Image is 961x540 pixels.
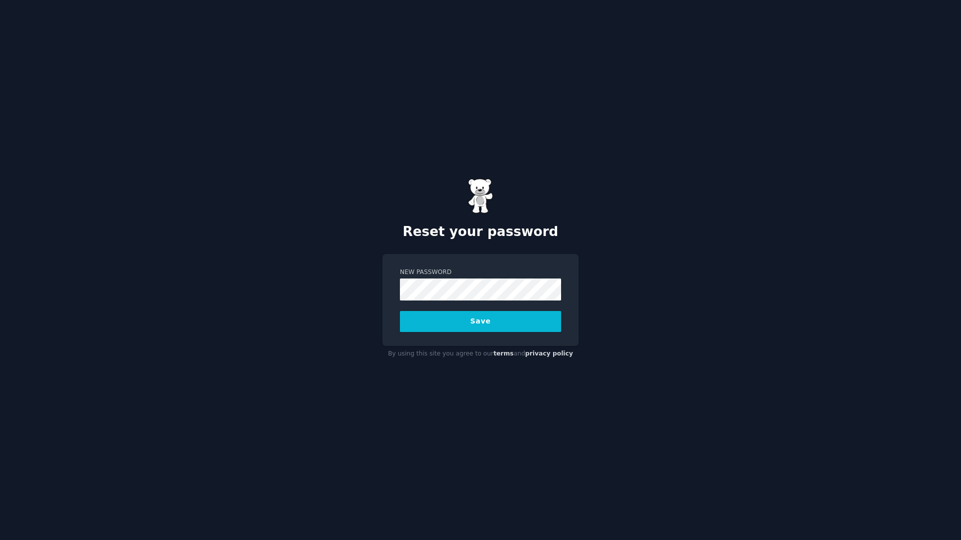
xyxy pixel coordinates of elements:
img: Gummy Bear [468,178,493,213]
button: Save [400,311,561,332]
label: New Password [400,268,561,277]
a: terms [494,350,514,357]
a: privacy policy [525,350,573,357]
h2: Reset your password [382,224,579,240]
div: By using this site you agree to our and [382,346,579,362]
